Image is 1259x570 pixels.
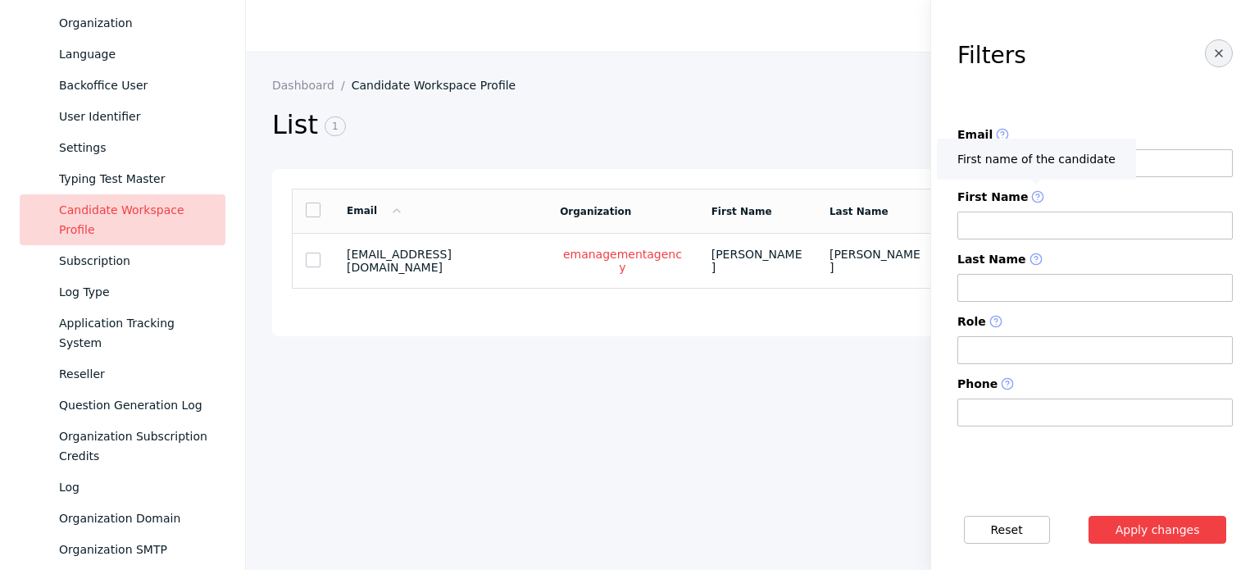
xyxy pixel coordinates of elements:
a: Organization [560,206,631,217]
h2: List [272,108,958,143]
div: Organization SMTP [59,540,212,559]
a: Language [20,39,225,70]
label: First Name [957,190,1233,205]
a: Backoffice User [20,70,225,101]
button: Apply changes [1089,516,1227,544]
div: Candidate Workspace Profile [59,200,212,239]
div: Organization [59,13,212,33]
div: Organization Domain [59,508,212,528]
div: User Identifier [59,107,212,126]
div: Reseller [59,364,212,384]
section: [PERSON_NAME] [829,248,921,274]
label: Role [957,315,1233,330]
a: Log Type [20,276,225,308]
a: Subscription [20,245,225,276]
h3: Filters [957,43,1026,69]
div: Typing Test Master [59,169,212,189]
label: Email [957,128,1233,143]
a: Settings [20,132,225,163]
a: Organization SMTP [20,534,225,565]
section: [EMAIL_ADDRESS][DOMAIN_NAME] [347,248,534,274]
a: Email [347,205,403,217]
a: Typing Test Master [20,163,225,194]
a: Dashboard [272,79,352,92]
div: Organization Subscription Credits [59,426,212,466]
button: Reset [964,516,1050,544]
div: Application Tracking System [59,313,212,353]
span: 1 [325,116,346,136]
a: Log [20,472,225,503]
div: Subscription [59,251,212,271]
div: Log [59,477,212,497]
a: Reseller [20,358,225,390]
div: Language [59,44,212,64]
a: User Identifier [20,101,225,132]
section: [PERSON_NAME] [711,248,803,274]
a: Last Name [829,206,889,217]
a: Organization [20,7,225,39]
a: First Name [711,206,772,217]
div: Backoffice User [59,75,212,95]
div: Settings [59,138,212,157]
a: Application Tracking System [20,308,225,358]
label: Last Name [957,253,1233,267]
a: Organization Domain [20,503,225,534]
a: Candidate Workspace Profile [352,79,530,92]
a: Candidate Workspace Profile [20,194,225,245]
a: emanagementagency [560,247,685,275]
a: Question Generation Log [20,390,225,421]
div: Log Type [59,282,212,302]
div: Question Generation Log [59,395,212,415]
a: Organization Subscription Credits [20,421,225,472]
label: Phone [957,377,1233,392]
